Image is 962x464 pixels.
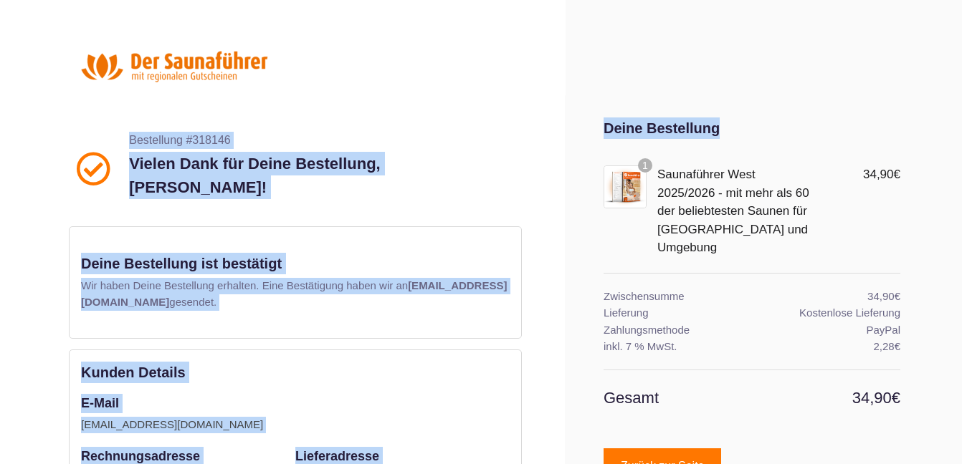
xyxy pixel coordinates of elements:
div: Deine Bestellung [604,117,900,139]
span: € [895,340,900,352]
span: € [895,290,900,302]
th: Gesamt [604,369,752,425]
th: inkl. 7 % MwSt. [604,338,752,369]
span: 34,90 [852,389,900,407]
div: Kunden Details [81,362,510,383]
p: Bestellung #318146 [129,132,515,149]
td: Kostenlose Lieferung [752,304,900,322]
span: € [892,389,900,407]
span: € [894,168,900,181]
span: 34,90 [863,168,900,181]
span: 2,28 [873,340,900,352]
b: [EMAIL_ADDRESS][DOMAIN_NAME] [81,279,507,308]
td: PayPal [752,322,900,339]
span: 1 [638,158,652,173]
div: [EMAIL_ADDRESS][DOMAIN_NAME] [81,417,281,433]
strong: E-Mail [81,396,119,410]
p: Deine Bestellung ist bestätigt [81,253,510,274]
strong: Rechnungsadresse [81,449,200,463]
p: Wir haben Deine Bestellung erhalten. Eine Bestätigung haben wir an gesendet. [81,278,510,310]
th: Lieferung [604,304,752,322]
th: Zahlungsmethode [604,322,752,339]
a: Saunaführer West 2025/2026 - mit mehr als 60 der beliebtesten Saunen für [GEOGRAPHIC_DATA] und Um... [657,168,809,254]
span: 34,90 [867,290,900,302]
th: Zwischensumme [604,273,752,304]
p: Vielen Dank für Deine Bestellung, [PERSON_NAME]! [129,152,515,199]
strong: Lieferadresse [295,449,379,463]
